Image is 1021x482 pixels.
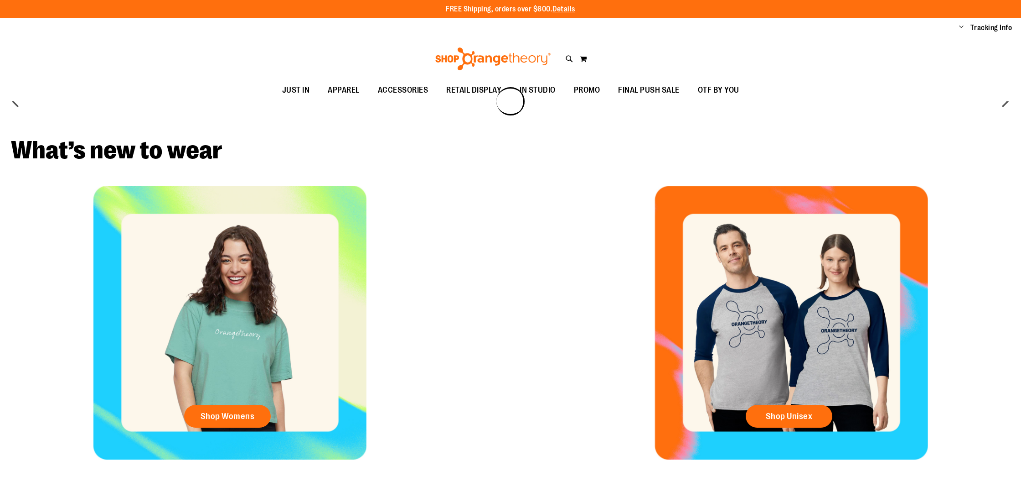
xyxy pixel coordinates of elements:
span: APPAREL [328,80,360,100]
span: Shop Womens [201,411,255,421]
a: RETAIL DISPLAY [437,80,510,101]
img: Shop Orangetheory [434,47,552,70]
span: Shop Unisex [766,411,813,421]
a: Details [552,5,575,13]
a: PROMO [565,80,609,101]
a: Shop Womens [184,405,271,428]
a: APPAREL [319,80,369,101]
a: Shop Unisex [746,405,832,428]
span: IN STUDIO [520,80,556,100]
a: IN STUDIO [510,80,565,101]
span: RETAIL DISPLAY [446,80,501,100]
a: JUST IN [273,80,319,101]
span: JUST IN [282,80,310,100]
span: PROMO [574,80,600,100]
span: ACCESSORIES [378,80,428,100]
a: Tracking Info [970,23,1012,33]
a: OTF BY YOU [689,80,748,101]
button: Account menu [959,23,964,32]
h2: What’s new to wear [11,138,1010,163]
p: FREE Shipping, orders over $600. [446,4,575,15]
a: FINAL PUSH SALE [609,80,689,101]
span: FINAL PUSH SALE [618,80,680,100]
a: ACCESSORIES [369,80,438,101]
span: OTF BY YOU [698,80,739,100]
